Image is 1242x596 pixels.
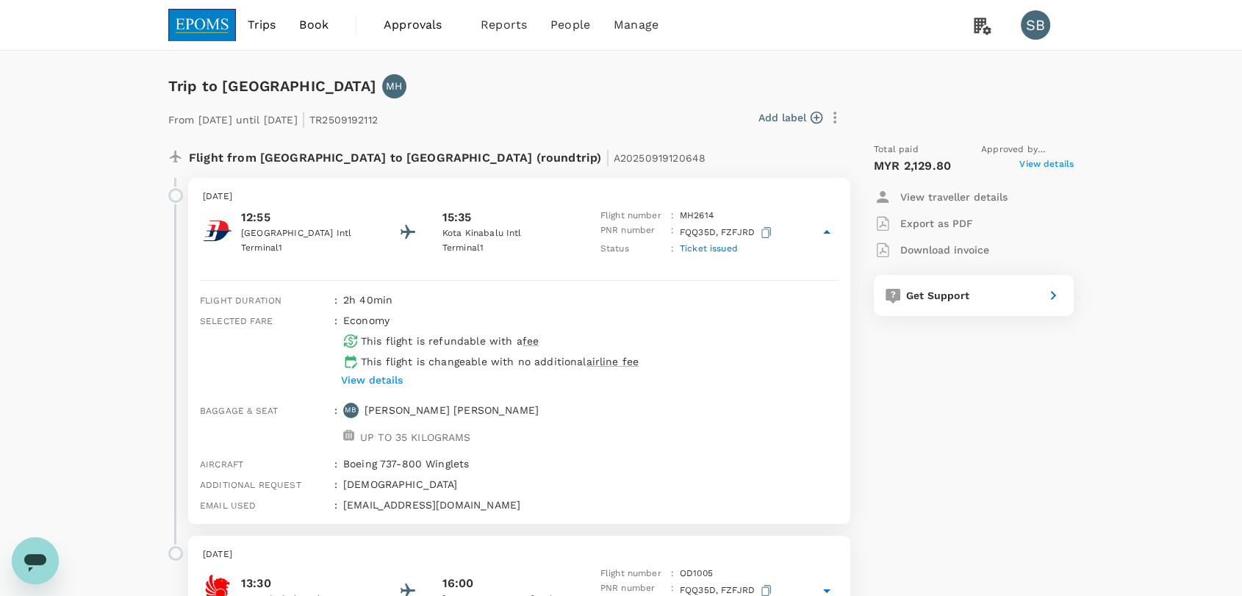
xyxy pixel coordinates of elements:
[981,143,1074,157] span: Approved by
[680,223,775,242] p: FQQ35D, FZFJRD
[614,16,658,34] span: Manage
[906,290,969,301] span: Get Support
[386,79,402,93] p: MH
[384,16,457,34] span: Approvals
[671,242,674,256] p: :
[241,226,373,241] p: [GEOGRAPHIC_DATA] Intl
[241,209,373,226] p: 12:55
[600,209,665,223] p: Flight number
[337,369,406,391] button: View details
[343,430,354,441] img: baggage-icon
[200,459,243,470] span: Aircraft
[481,16,527,34] span: Reports
[168,104,378,131] p: From [DATE] until [DATE] TR2509192112
[605,147,609,168] span: |
[200,316,273,326] span: Selected fare
[1021,10,1050,40] div: SB
[600,567,665,581] p: Flight number
[680,567,713,581] p: OD 1005
[442,209,472,226] p: 15:35
[337,450,839,471] div: Boeing 737-800 Winglets
[241,575,373,592] p: 13:30
[874,157,951,175] p: MYR 2,129.80
[874,143,919,157] span: Total paid
[329,471,337,492] div: :
[203,190,836,204] p: [DATE]
[900,190,1008,204] p: View traveller details
[343,292,839,307] p: 2h 40min
[12,537,59,584] iframe: Button to launch messaging window
[442,226,575,241] p: Kota Kinabalu Intl
[200,500,256,511] span: Email used
[343,498,839,512] p: [EMAIL_ADDRESS][DOMAIN_NAME]
[442,575,474,592] p: 16:00
[550,16,590,34] span: People
[671,223,674,242] p: :
[360,430,471,445] p: UP TO 35 KILOGRAMS
[299,16,329,34] span: Book
[200,295,281,306] span: Flight duration
[345,405,356,415] p: MB
[361,334,539,348] p: This flight is refundable with a
[301,109,306,129] span: |
[680,209,714,223] p: MH 2614
[874,237,989,263] button: Download invoice
[671,209,674,223] p: :
[600,242,665,256] p: Status
[203,216,232,245] img: Malaysia Airlines
[341,373,403,387] p: View details
[329,287,337,307] div: :
[361,354,639,369] p: This flight is changeable with no additional
[1019,157,1074,175] span: View details
[200,406,278,416] span: Baggage & seat
[758,110,822,125] button: Add label
[671,567,674,581] p: :
[329,397,337,450] div: :
[874,184,1008,210] button: View traveller details
[680,243,738,254] span: Ticket issued
[329,450,337,471] div: :
[523,335,539,347] span: fee
[168,9,236,41] img: EPOMS SDN BHD
[874,210,973,237] button: Export as PDF
[200,480,301,490] span: Additional request
[900,216,973,231] p: Export as PDF
[203,547,836,562] p: [DATE]
[189,143,706,169] p: Flight from [GEOGRAPHIC_DATA] to [GEOGRAPHIC_DATA] (roundtrip)
[337,471,839,492] div: [DEMOGRAPHIC_DATA]
[343,313,390,328] p: economy
[600,223,665,242] p: PNR number
[900,243,989,257] p: Download invoice
[442,241,575,256] p: Terminal 1
[329,492,337,512] div: :
[329,307,337,397] div: :
[614,152,706,164] span: A20250919120648
[168,74,376,98] h6: Trip to [GEOGRAPHIC_DATA]
[365,403,539,417] p: [PERSON_NAME] [PERSON_NAME]
[241,241,373,256] p: Terminal 1
[586,356,639,367] span: airline fee
[248,16,276,34] span: Trips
